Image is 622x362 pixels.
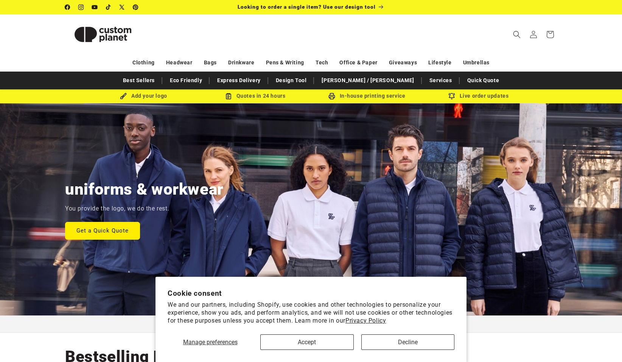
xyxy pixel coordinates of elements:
[228,56,254,69] a: Drinkware
[328,93,335,100] img: In-house printing
[463,56,490,69] a: Umbrellas
[345,317,386,324] a: Privacy Policy
[361,334,454,350] button: Decline
[204,56,217,69] a: Bags
[448,93,455,100] img: Order updates
[238,4,376,10] span: Looking to order a single item? Use our design tool
[423,91,534,101] div: Live order updates
[318,74,418,87] a: [PERSON_NAME] / [PERSON_NAME]
[339,56,377,69] a: Office & Paper
[65,179,224,200] h2: uniforms & workwear
[168,289,454,298] h2: Cookie consent
[260,334,353,350] button: Accept
[120,93,127,100] img: Brush Icon
[389,56,417,69] a: Giveaways
[166,74,206,87] a: Eco Friendly
[225,93,232,100] img: Order Updates Icon
[316,56,328,69] a: Tech
[266,56,304,69] a: Pens & Writing
[428,56,451,69] a: Lifestyle
[168,301,454,325] p: We and our partners, including Shopify, use cookies and other technologies to personalize your ex...
[65,17,141,51] img: Custom Planet
[168,334,253,350] button: Manage preferences
[508,26,525,43] summary: Search
[166,56,193,69] a: Headwear
[119,74,159,87] a: Best Sellers
[426,74,456,87] a: Services
[132,56,155,69] a: Clothing
[62,14,144,54] a: Custom Planet
[183,339,238,346] span: Manage preferences
[272,74,311,87] a: Design Tool
[88,91,199,101] div: Add your logo
[65,203,169,214] p: You provide the logo, we do the rest.
[311,91,423,101] div: In-house printing service
[213,74,264,87] a: Express Delivery
[65,222,140,239] a: Get a Quick Quote
[199,91,311,101] div: Quotes in 24 hours
[463,74,503,87] a: Quick Quote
